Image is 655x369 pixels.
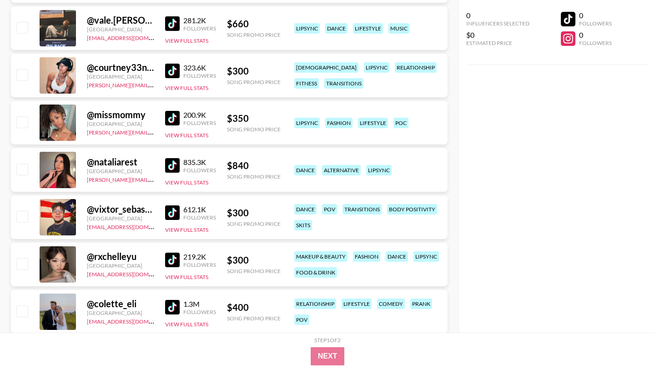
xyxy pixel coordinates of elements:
div: Song Promo Price [227,220,281,227]
div: $ 300 [227,65,281,77]
div: makeup & beauty [294,251,348,262]
div: Song Promo Price [227,173,281,180]
div: @ vixtor_sebastian [87,204,154,215]
div: lipsync [294,23,320,34]
div: lifestyle [353,23,383,34]
img: TikTok [165,158,180,173]
button: View Full Stats [165,85,208,91]
div: Song Promo Price [227,126,281,133]
div: fashion [353,251,380,262]
button: View Full Stats [165,321,208,328]
div: Song Promo Price [227,315,281,322]
div: Song Promo Price [227,268,281,274]
div: Followers [183,214,216,221]
div: 281.2K [183,16,216,25]
div: [GEOGRAPHIC_DATA] [87,168,154,175]
button: View Full Stats [165,226,208,233]
div: @ rxchelleyu [87,251,154,262]
a: [EMAIL_ADDRESS][DOMAIN_NAME] [87,269,178,278]
img: TikTok [165,205,180,220]
div: lipsync [366,165,392,175]
div: Influencers Selected [466,20,529,27]
div: 835.3K [183,158,216,167]
img: TikTok [165,300,180,314]
div: Followers [579,20,612,27]
a: [EMAIL_ADDRESS][DOMAIN_NAME] [87,222,178,230]
div: relationship [294,299,336,309]
div: $ 300 [227,207,281,219]
button: View Full Stats [165,132,208,139]
div: lifestyle [342,299,372,309]
div: [GEOGRAPHIC_DATA] [87,26,154,33]
div: [GEOGRAPHIC_DATA] [87,309,154,316]
div: 0 [466,11,529,20]
div: Song Promo Price [227,79,281,85]
div: @ vale.[PERSON_NAME] [87,15,154,26]
button: View Full Stats [165,37,208,44]
div: @ nataliarest [87,156,154,168]
button: View Full Stats [165,179,208,186]
div: dance [325,23,348,34]
div: Followers [183,261,216,268]
div: lipsync [294,118,320,128]
div: Followers [183,72,216,79]
div: $ 660 [227,18,281,30]
div: @ courtney33nelson [87,62,154,73]
div: Step 1 of 2 [314,337,341,344]
div: $ 840 [227,160,281,171]
div: $ 350 [227,113,281,124]
div: dance [294,165,317,175]
div: comedy [377,299,405,309]
div: 200.9K [183,110,216,120]
div: music [388,23,409,34]
div: 219.2K [183,252,216,261]
button: Next [311,347,345,365]
div: @ missmommy [87,109,154,120]
div: food & drink [294,267,337,278]
img: TikTok [165,64,180,78]
div: Estimated Price [466,40,529,46]
div: fitness [294,78,319,89]
img: TikTok [165,16,180,31]
a: [EMAIL_ADDRESS][DOMAIN_NAME] [87,316,178,325]
div: @ colette_eli [87,298,154,309]
div: Followers [183,309,216,315]
div: lifestyle [358,118,388,128]
div: [GEOGRAPHIC_DATA] [87,262,154,269]
div: body positivity [387,204,437,214]
div: [GEOGRAPHIC_DATA] [87,73,154,80]
div: Followers [183,167,216,174]
div: 0 [579,11,612,20]
div: [GEOGRAPHIC_DATA] [87,120,154,127]
a: [EMAIL_ADDRESS][DOMAIN_NAME] [87,33,178,41]
div: [DEMOGRAPHIC_DATA] [294,62,358,73]
a: [PERSON_NAME][EMAIL_ADDRESS][DOMAIN_NAME] [87,127,222,136]
a: [PERSON_NAME][EMAIL_ADDRESS][DOMAIN_NAME] [87,80,222,89]
img: TikTok [165,111,180,125]
div: 1.3M [183,299,216,309]
div: dance [294,204,317,214]
div: skits [294,220,312,230]
img: TikTok [165,253,180,267]
div: prank [410,299,432,309]
div: 323.6K [183,63,216,72]
div: poc [393,118,408,128]
div: transitions [343,204,382,214]
div: relationship [395,62,437,73]
div: $ 400 [227,302,281,313]
div: $0 [466,30,529,40]
div: fashion [325,118,353,128]
div: lipsync [364,62,389,73]
div: [GEOGRAPHIC_DATA] [87,215,154,222]
div: pov [322,204,337,214]
div: Followers [183,120,216,126]
div: transitions [324,78,363,89]
div: Song Promo Price [227,31,281,38]
iframe: Drift Widget Chat Controller [610,324,644,358]
div: pov [294,314,309,325]
div: alternative [322,165,361,175]
div: Followers [579,40,612,46]
a: [PERSON_NAME][EMAIL_ADDRESS][DOMAIN_NAME] [87,175,222,183]
div: 612.1K [183,205,216,214]
button: View Full Stats [165,274,208,280]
